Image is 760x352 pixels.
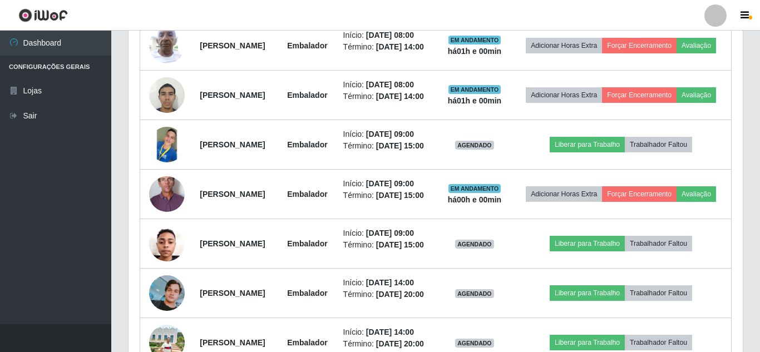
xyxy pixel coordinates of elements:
time: [DATE] 15:00 [376,240,424,249]
button: Liberar para Trabalho [550,236,625,251]
strong: Embalador [287,140,327,149]
strong: Embalador [287,91,327,100]
time: [DATE] 09:00 [366,229,414,237]
li: Início: [343,227,432,239]
button: Trabalhador Faltou [625,236,692,251]
time: [DATE] 15:00 [376,141,424,150]
button: Trabalhador Faltou [625,335,692,350]
span: EM ANDAMENTO [448,36,501,44]
li: Término: [343,41,432,53]
strong: há 01 h e 00 min [448,47,502,56]
time: [DATE] 20:00 [376,339,424,348]
button: Forçar Encerramento [602,38,677,53]
li: Término: [343,289,432,300]
li: Início: [343,277,432,289]
button: Liberar para Trabalho [550,137,625,152]
img: 1743965211684.jpeg [149,22,185,69]
button: Avaliação [677,38,716,53]
button: Forçar Encerramento [602,87,677,103]
button: Adicionar Horas Extra [526,38,602,53]
strong: [PERSON_NAME] [200,41,265,50]
time: [DATE] 08:00 [366,80,414,89]
span: EM ANDAMENTO [448,85,501,94]
li: Início: [343,79,432,91]
li: Término: [343,91,432,102]
img: 1726933971854.jpeg [149,218,185,270]
time: [DATE] 09:00 [366,130,414,138]
strong: Embalador [287,239,327,248]
img: 1713284102514.jpeg [149,275,185,311]
img: 1712337969187.jpeg [149,157,185,231]
span: AGENDADO [455,240,494,249]
time: [DATE] 14:00 [366,328,414,336]
span: AGENDADO [455,141,494,150]
time: [DATE] 14:00 [376,92,424,101]
li: Início: [343,178,432,190]
li: Término: [343,190,432,201]
button: Trabalhador Faltou [625,137,692,152]
time: [DATE] 09:00 [366,179,414,188]
strong: [PERSON_NAME] [200,338,265,347]
button: Adicionar Horas Extra [526,186,602,202]
li: Início: [343,29,432,41]
strong: Embalador [287,289,327,298]
time: [DATE] 15:00 [376,191,424,200]
button: Avaliação [677,186,716,202]
time: [DATE] 08:00 [366,31,414,39]
button: Trabalhador Faltou [625,285,692,301]
span: AGENDADO [455,339,494,348]
li: Término: [343,239,432,251]
button: Adicionar Horas Extra [526,87,602,103]
span: EM ANDAMENTO [448,184,501,193]
strong: [PERSON_NAME] [200,190,265,199]
button: Liberar para Trabalho [550,335,625,350]
strong: Embalador [287,190,327,199]
li: Início: [343,128,432,140]
li: Término: [343,338,432,350]
time: [DATE] 20:00 [376,290,424,299]
button: Forçar Encerramento [602,186,677,202]
strong: [PERSON_NAME] [200,289,265,298]
span: AGENDADO [455,289,494,298]
button: Avaliação [677,87,716,103]
time: [DATE] 14:00 [376,42,424,51]
strong: [PERSON_NAME] [200,140,265,149]
img: CoreUI Logo [18,8,68,22]
button: Liberar para Trabalho [550,285,625,301]
strong: [PERSON_NAME] [200,239,265,248]
strong: Embalador [287,41,327,50]
time: [DATE] 14:00 [366,278,414,287]
strong: há 01 h e 00 min [448,96,502,105]
strong: [PERSON_NAME] [200,91,265,100]
strong: Embalador [287,338,327,347]
img: 1691702833117.jpeg [149,127,185,162]
img: 1751852515483.jpeg [149,71,185,118]
strong: há 00 h e 00 min [448,195,502,204]
li: Término: [343,140,432,152]
li: Início: [343,326,432,338]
